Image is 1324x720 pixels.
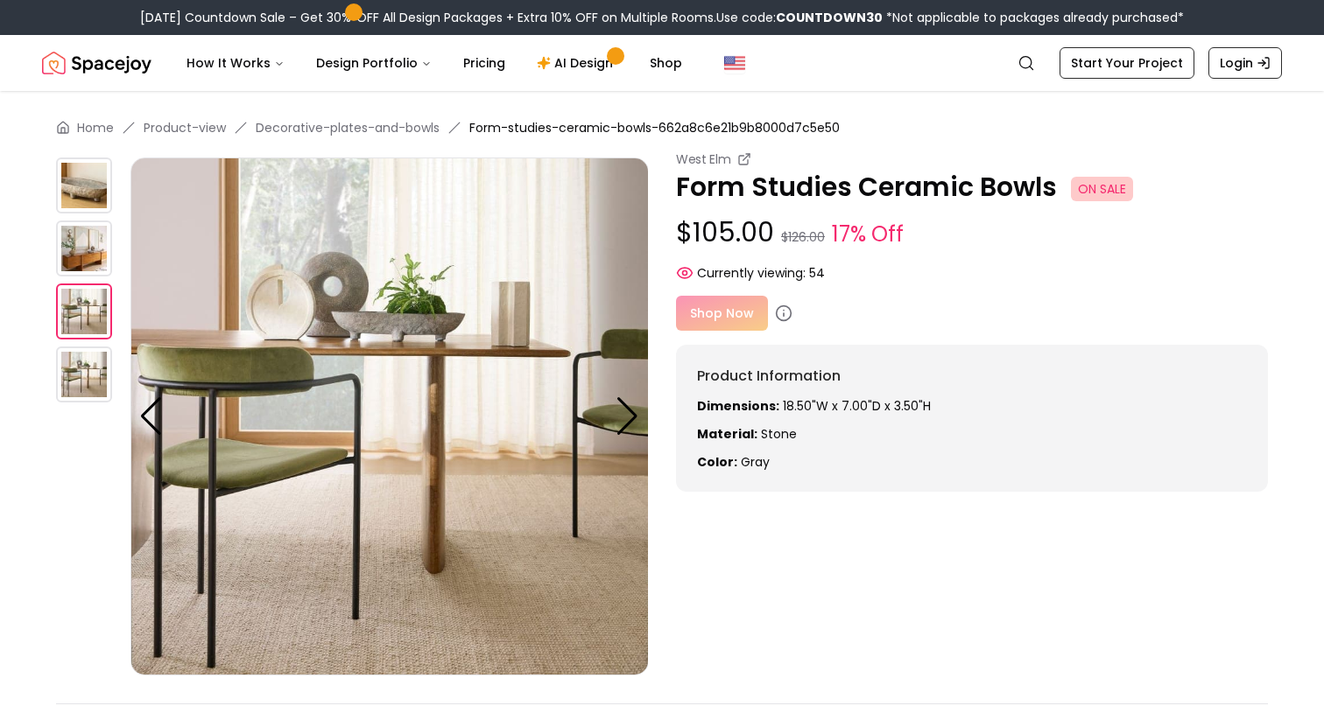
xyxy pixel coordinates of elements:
[741,453,770,471] span: gray
[173,45,299,80] button: How It Works
[724,52,745,73] img: United States
[56,283,112,339] img: https://storage.googleapis.com/spacejoy-main/assets/662a8c6e21b9b8000d7c5e50/product_3_gi5cfc1chco9
[776,9,883,26] b: COUNTDOWN30
[697,366,1247,387] h6: Product Information
[676,217,1268,250] p: $105.00
[302,45,446,80] button: Design Portfolio
[130,157,649,675] img: https://storage.googleapis.com/spacejoy-main/assets/662a8c6e21b9b8000d7c5e50/product_3_gi5cfc1chco9
[716,9,883,26] span: Use code:
[56,157,112,213] img: https://storage.googleapis.com/spacejoy-main/assets/662a8c6e21b9b8000d7c5e50/product_1_3ggl8923agn8
[697,264,806,282] span: Currently viewing:
[42,45,151,80] img: Spacejoy Logo
[883,9,1184,26] span: *Not applicable to packages already purchased*
[781,228,825,246] small: $126.00
[1060,47,1194,79] a: Start Your Project
[697,397,1247,415] p: 18.50"W x 7.00"D x 3.50"H
[256,119,440,136] a: Decorative-plates-and-bowls
[173,45,696,80] nav: Main
[1208,47,1282,79] a: Login
[809,264,825,282] span: 54
[697,425,757,443] strong: Material:
[144,119,226,136] a: Product-view
[140,9,1184,26] div: [DATE] Countdown Sale – Get 30% OFF All Design Packages + Extra 10% OFF on Multiple Rooms.
[469,119,840,136] span: Form-studies-ceramic-bowls-662a8c6e21b9b8000d7c5e50
[636,45,696,80] a: Shop
[697,397,779,415] strong: Dimensions:
[832,219,904,250] small: 17% Off
[761,425,797,443] span: stone
[56,119,1268,136] nav: breadcrumb
[56,220,112,276] img: https://storage.googleapis.com/spacejoy-main/assets/662a8c6e21b9b8000d7c5e50/product_2_ifb70cc8pni
[1071,177,1133,201] span: ON SALE
[77,119,114,136] a: Home
[523,45,632,80] a: AI Design
[697,453,737,471] strong: Color:
[449,45,519,80] a: Pricing
[42,35,1282,91] nav: Global
[676,171,1268,203] p: Form Studies Ceramic Bowls
[56,346,112,402] img: https://storage.googleapis.com/spacejoy-main/assets/662a8c6e21b9b8000d7c5e50/product_0_d4ig8ofb25hb
[42,45,151,80] a: Spacejoy
[676,150,730,168] small: West Elm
